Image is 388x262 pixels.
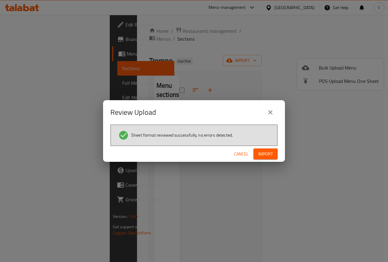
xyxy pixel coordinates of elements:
button: Import [253,148,278,160]
span: Import [258,150,273,158]
h2: Review Upload [110,107,156,117]
button: Cancel [232,148,251,160]
span: Sheet format reviewed successfully, no errors detected. [131,132,233,138]
button: close [263,105,278,120]
span: Cancel [234,150,249,158]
